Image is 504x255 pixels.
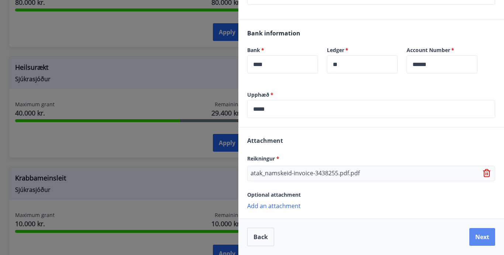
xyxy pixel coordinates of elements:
[247,137,283,145] span: Attachment
[247,228,274,246] button: Back
[247,91,495,99] label: Upphæð
[327,46,398,54] label: Ledger
[247,191,301,198] span: Optional attachment
[247,155,279,162] span: Reikningur
[251,169,360,178] p: atak_namskeid-invoice-3438255.pdf.pdf
[247,29,300,37] span: Bank information
[247,202,495,209] p: Add an attachment
[469,228,495,246] button: Next
[407,46,477,54] label: Account Number
[247,100,495,118] div: Upphæð
[247,46,318,54] label: Bank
